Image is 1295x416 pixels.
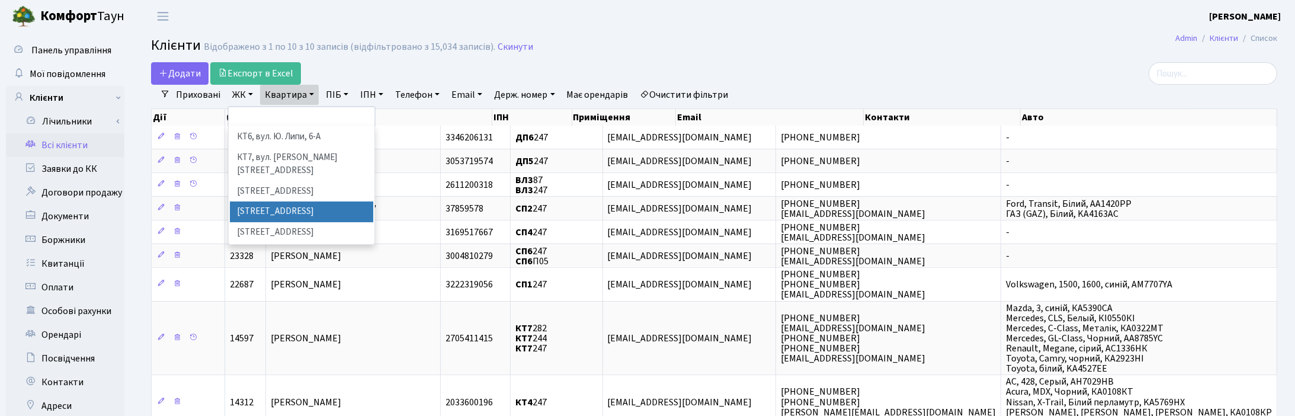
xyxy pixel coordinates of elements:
button: Переключити навігацію [148,7,178,26]
span: [EMAIL_ADDRESS][DOMAIN_NAME] [608,249,752,263]
span: 3053719574 [445,155,493,168]
a: Експорт в Excel [210,62,301,85]
th: Авто [1021,109,1277,126]
span: Mazda, 3, синій, КА5390СА Mercedes, CLS, Белый, КІ0550КІ Mercedes, C-Class, Металік, КА0322МТ Mer... [1006,302,1163,376]
b: КТ7 [515,332,533,345]
span: 23328 [230,249,254,263]
b: ВЛ3 [515,174,533,187]
b: ДП6 [515,131,534,144]
li: [STREET_ADDRESS] [230,201,373,222]
a: Документи [6,204,124,228]
span: Таун [40,7,124,27]
span: [EMAIL_ADDRESS][DOMAIN_NAME] [608,226,752,239]
b: КТ7 [515,342,533,355]
li: Список [1238,32,1277,45]
span: - [1006,249,1009,263]
span: [PERSON_NAME] [271,278,341,291]
a: ІПН [355,85,388,105]
span: 247 [515,202,547,215]
span: - [1006,131,1009,144]
a: Очистити фільтри [636,85,733,105]
th: Дії [152,109,225,126]
a: [PERSON_NAME] [1209,9,1281,24]
span: 3004810279 [445,249,493,263]
span: 14597 [230,332,254,345]
span: [PHONE_NUMBER] [781,155,860,168]
span: 87 247 [515,174,547,197]
th: Контакти [864,109,1021,126]
span: - [1006,155,1009,168]
span: 247 [515,396,547,409]
span: 2033600196 [445,396,493,409]
span: 247 [515,131,548,144]
span: - [1006,226,1009,239]
span: 247 П05 [515,245,549,268]
div: Відображено з 1 по 10 з 10 записів (відфільтровано з 15,034 записів). [204,41,495,53]
li: [STREET_ADDRESS] [230,222,373,243]
span: [EMAIL_ADDRESS][DOMAIN_NAME] [608,278,752,291]
span: [PHONE_NUMBER] [EMAIL_ADDRESS][DOMAIN_NAME] [PHONE_NUMBER] [PHONE_NUMBER] [EMAIL_ADDRESS][DOMAIN_... [781,312,925,365]
b: СП1 [515,278,533,291]
a: Всі клієнти [6,133,124,157]
b: ДП5 [515,155,534,168]
b: СП6 [515,255,533,268]
span: Мої повідомлення [30,68,105,81]
a: Додати [151,62,209,85]
a: Email [447,85,487,105]
span: Панель управління [31,44,111,57]
a: Особові рахунки [6,299,124,323]
span: 2705411415 [445,332,493,345]
b: Комфорт [40,7,97,25]
li: КТ7, вул. [PERSON_NAME][STREET_ADDRESS] [230,148,373,181]
a: Скинути [498,41,533,53]
span: [EMAIL_ADDRESS][DOMAIN_NAME] [608,202,752,215]
span: [PHONE_NUMBER] [EMAIL_ADDRESS][DOMAIN_NAME] [781,197,925,220]
a: Панель управління [6,39,124,62]
a: ЖК [227,85,258,105]
a: Договори продажу [6,181,124,204]
span: [PHONE_NUMBER] [781,178,860,191]
span: Volkswagen, 1500, 1600, синій, АМ7707YA [1006,278,1172,291]
a: Admin [1175,32,1197,44]
span: 2611200318 [445,178,493,191]
span: [PERSON_NAME] [271,332,341,345]
a: Заявки до КК [6,157,124,181]
span: [PERSON_NAME] [271,396,341,409]
th: ІПН [492,109,572,126]
li: СП4, [STREET_ADDRESS] [230,242,373,263]
img: logo.png [12,5,36,28]
a: ПІБ [321,85,353,105]
span: [EMAIL_ADDRESS][DOMAIN_NAME] [608,131,752,144]
b: СП4 [515,226,533,239]
a: Має орендарів [562,85,633,105]
span: 37859578 [445,202,483,215]
a: Клієнти [1210,32,1238,44]
a: Контакти [6,370,124,394]
a: Телефон [390,85,444,105]
b: ВЛ3 [515,184,533,197]
a: Оплати [6,276,124,299]
span: 247 [515,278,547,291]
span: [EMAIL_ADDRESS][DOMAIN_NAME] [608,178,752,191]
span: 247 [515,226,547,239]
a: Приховані [171,85,225,105]
span: 14312 [230,396,254,409]
span: Додати [159,67,201,80]
b: [PERSON_NAME] [1209,10,1281,23]
a: Орендарі [6,323,124,347]
span: - [1006,178,1009,191]
span: [EMAIL_ADDRESS][DOMAIN_NAME] [608,396,752,409]
nav: breadcrumb [1158,26,1295,51]
b: СП6 [515,245,533,258]
a: Боржники [6,228,124,252]
span: 22687 [230,278,254,291]
a: Лічильники [14,110,124,133]
b: КТ7 [515,322,533,335]
li: КТ6, вул. Ю. Липи, 6-А [230,127,373,148]
span: [PERSON_NAME] [271,249,341,263]
span: [PHONE_NUMBER] [781,131,860,144]
th: ПІБ [272,109,492,126]
span: 247 [515,155,548,168]
span: 3222319056 [445,278,493,291]
a: Квартира [260,85,319,105]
